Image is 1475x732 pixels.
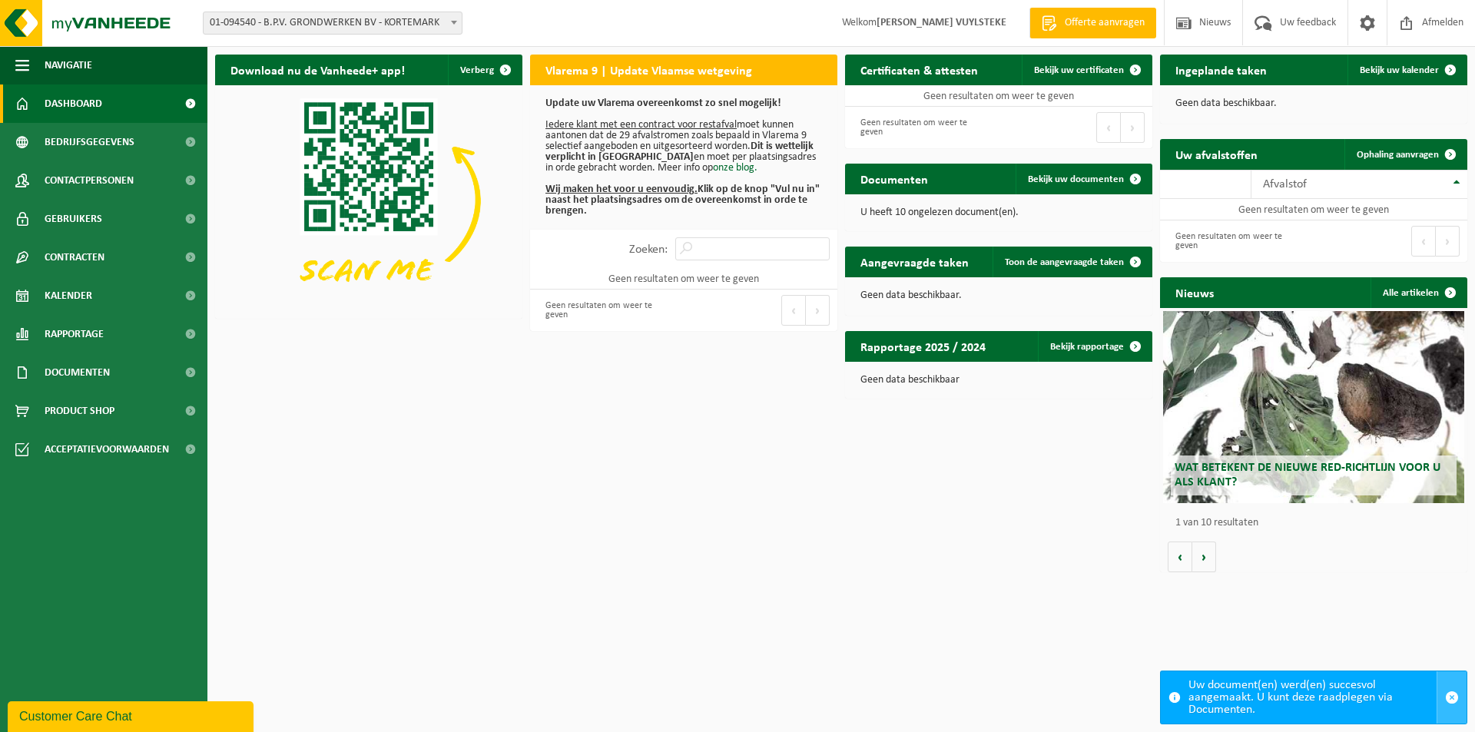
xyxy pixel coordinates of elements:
[1357,150,1439,160] span: Ophaling aanvragen
[530,55,767,84] h2: Vlarema 9 | Update Vlaamse wetgeving
[45,277,92,315] span: Kalender
[1160,139,1273,169] h2: Uw afvalstoffen
[1029,8,1156,38] a: Offerte aanvragen
[1168,224,1306,258] div: Geen resultaten om weer te geven
[8,698,257,732] iframe: chat widget
[45,161,134,200] span: Contactpersonen
[215,55,420,84] h2: Download nu de Vanheede+ app!
[1121,112,1145,143] button: Next
[713,162,757,174] a: onze blog.
[545,184,698,195] u: Wij maken het voor u eenvoudig.
[545,98,781,109] b: Update uw Vlarema overeenkomst zo snel mogelijk!
[45,46,92,84] span: Navigatie
[1061,15,1149,31] span: Offerte aanvragen
[993,247,1151,277] a: Toon de aangevraagde taken
[45,200,102,238] span: Gebruikers
[1263,178,1307,190] span: Afvalstof
[1160,199,1467,220] td: Geen resultaten om weer te geven
[203,12,462,35] span: 01-094540 - B.P.V. GRONDWERKEN BV - KORTEMARK
[448,55,521,85] button: Verberg
[530,268,837,290] td: Geen resultaten om weer te geven
[845,85,1152,107] td: Geen resultaten om weer te geven
[1175,518,1460,528] p: 1 van 10 resultaten
[1371,277,1466,308] a: Alle artikelen
[545,119,737,131] u: Iedere klant met een contract voor restafval
[860,290,1137,301] p: Geen data beschikbaar.
[877,17,1006,28] strong: [PERSON_NAME] VUYLSTEKE
[1175,462,1440,489] span: Wat betekent de nieuwe RED-richtlijn voor u als klant?
[545,98,822,217] p: moet kunnen aantonen dat de 29 afvalstromen zoals bepaald in Vlarema 9 selectief aangeboden en ui...
[1034,65,1124,75] span: Bekijk uw certificaten
[1160,277,1229,307] h2: Nieuws
[1168,542,1192,572] button: Vorige
[1360,65,1439,75] span: Bekijk uw kalender
[806,295,830,326] button: Next
[1436,226,1460,257] button: Next
[1344,139,1466,170] a: Ophaling aanvragen
[1005,257,1124,267] span: Toon de aangevraagde taken
[45,430,169,469] span: Acceptatievoorwaarden
[45,353,110,392] span: Documenten
[545,141,814,163] b: Dit is wettelijk verplicht in [GEOGRAPHIC_DATA]
[845,55,993,84] h2: Certificaten & attesten
[1016,164,1151,194] a: Bekijk uw documenten
[1028,174,1124,184] span: Bekijk uw documenten
[860,375,1137,386] p: Geen data beschikbaar
[1038,331,1151,362] a: Bekijk rapportage
[1347,55,1466,85] a: Bekijk uw kalender
[845,331,1001,361] h2: Rapportage 2025 / 2024
[860,207,1137,218] p: U heeft 10 ongelezen document(en).
[545,184,820,217] b: Klik op de knop "Vul nu in" naast het plaatsingsadres om de overeenkomst in orde te brengen.
[1022,55,1151,85] a: Bekijk uw certificaten
[215,85,522,316] img: Download de VHEPlus App
[45,392,114,430] span: Product Shop
[1163,311,1464,503] a: Wat betekent de nieuwe RED-richtlijn voor u als klant?
[1160,55,1282,84] h2: Ingeplande taken
[460,65,494,75] span: Verberg
[1175,98,1452,109] p: Geen data beschikbaar.
[845,164,943,194] h2: Documenten
[845,247,984,277] h2: Aangevraagde taken
[781,295,806,326] button: Previous
[204,12,462,34] span: 01-094540 - B.P.V. GRONDWERKEN BV - KORTEMARK
[45,123,134,161] span: Bedrijfsgegevens
[45,84,102,123] span: Dashboard
[45,315,104,353] span: Rapportage
[629,243,668,256] label: Zoeken:
[538,293,676,327] div: Geen resultaten om weer te geven
[1192,542,1216,572] button: Volgende
[1096,112,1121,143] button: Previous
[1188,671,1437,724] div: Uw document(en) werd(en) succesvol aangemaakt. U kunt deze raadplegen via Documenten.
[45,238,104,277] span: Contracten
[1411,226,1436,257] button: Previous
[853,111,991,144] div: Geen resultaten om weer te geven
